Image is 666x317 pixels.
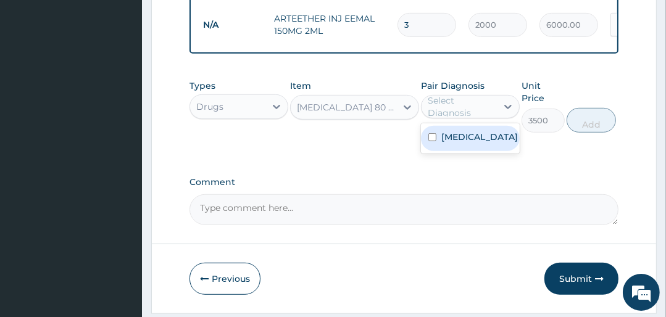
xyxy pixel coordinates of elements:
[64,69,207,85] div: Chat with us now
[567,108,616,133] button: Add
[189,81,215,91] label: Types
[544,263,618,295] button: Submit
[290,80,311,92] label: Item
[189,263,260,295] button: Previous
[23,62,50,93] img: d_794563401_company_1708531726252_794563401
[189,177,618,187] label: Comment
[522,80,564,104] label: Unit Price
[6,197,235,241] textarea: Type your message and hit 'Enter'
[421,80,485,92] label: Pair Diagnosis
[428,94,496,119] div: Select Diagnosis
[268,6,391,43] td: ARTEETHER INJ EEMAL 150MG 2ML
[202,6,232,36] div: Minimize live chat window
[297,101,397,113] div: [MEDICAL_DATA] 80 480 MG TABS
[72,86,170,210] span: We're online!
[196,101,223,113] div: Drugs
[441,131,518,143] label: [MEDICAL_DATA]
[197,14,268,36] td: N/A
